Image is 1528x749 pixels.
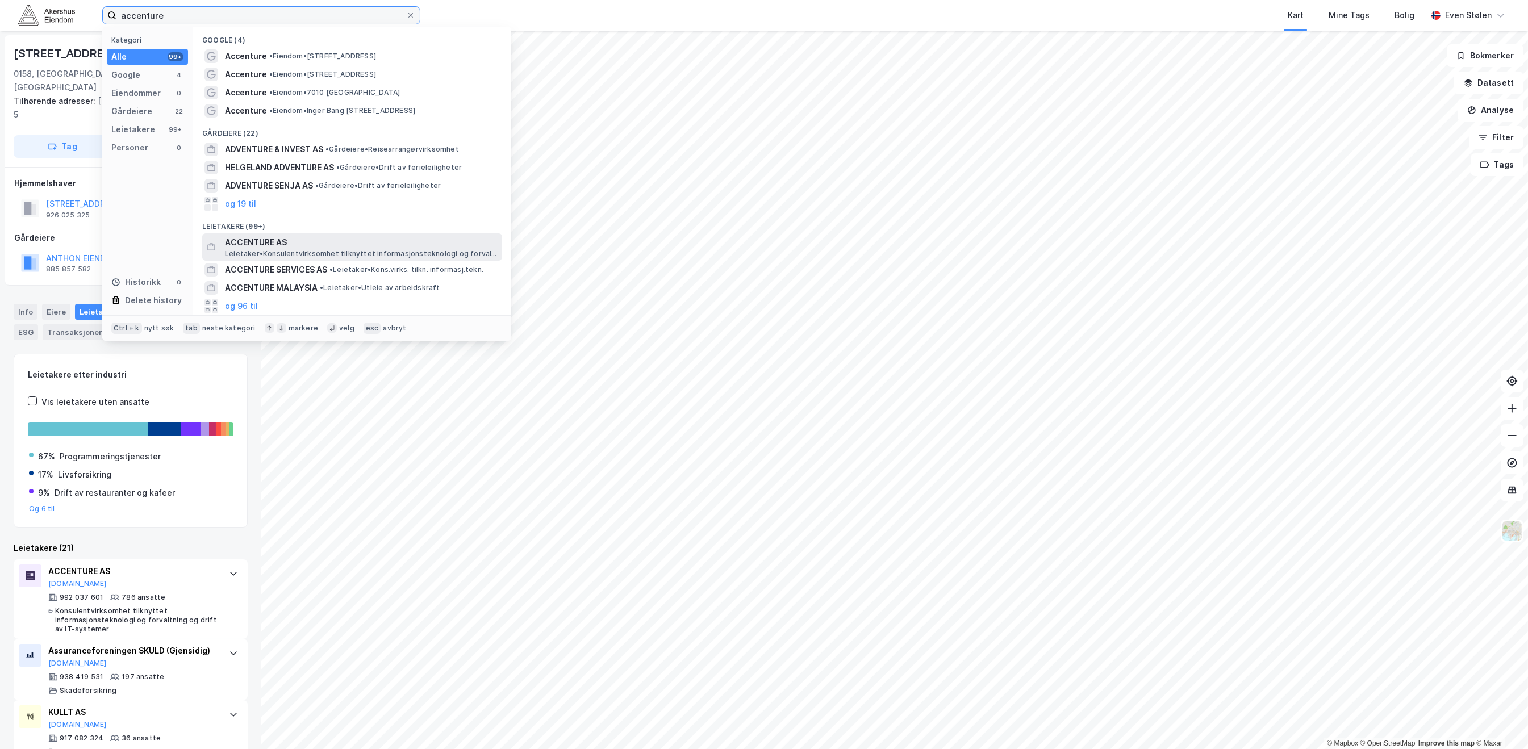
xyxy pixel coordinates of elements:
button: og 96 til [225,299,258,313]
span: Accenture [225,49,267,63]
div: 99+ [168,125,183,134]
div: 0158, [GEOGRAPHIC_DATA], [GEOGRAPHIC_DATA] [14,67,156,94]
span: • [269,88,273,97]
div: 0 [174,278,183,287]
button: [DOMAIN_NAME] [48,659,107,668]
div: [STREET_ADDRESS], Øvre Vollgate 5 [14,94,239,122]
div: Skadeforsikring [60,686,116,695]
span: ADVENTURE SENJA AS [225,179,313,193]
a: Improve this map [1418,739,1475,747]
div: ESG [14,324,38,340]
span: ACCENTURE MALAYSIA [225,281,318,295]
div: Even Stølen [1445,9,1492,22]
div: Assuranceforeningen SKULD (Gjensidig) [48,644,218,658]
div: velg [339,324,354,333]
div: 926 025 325 [46,211,90,220]
img: akershus-eiendom-logo.9091f326c980b4bce74ccdd9f866810c.svg [18,5,75,25]
div: 917 082 324 [60,734,103,743]
div: Gårdeiere (22) [193,120,511,140]
div: 67% [38,450,55,463]
span: Gårdeiere • Drift av ferieleiligheter [315,181,441,190]
span: • [336,163,340,171]
iframe: Chat Widget [1471,694,1528,749]
div: Leietakere (21) [14,541,248,555]
div: 885 857 582 [46,265,91,274]
a: OpenStreetMap [1360,739,1416,747]
div: Google (4) [193,27,511,47]
div: Info [14,304,37,320]
span: ADVENTURE & INVEST AS [225,143,323,156]
div: tab [183,323,200,334]
div: Leietakere etter industri [28,368,233,382]
div: Kontrollprogram for chat [1471,694,1528,749]
button: og 19 til [225,197,256,211]
button: Og 6 til [29,504,55,513]
div: 22 [174,107,183,116]
div: 36 ansatte [122,734,161,743]
span: HELGELAND ADVENTURE AS [225,161,334,174]
div: 99+ [168,52,183,61]
div: Ctrl + k [111,323,142,334]
div: Hjemmelshaver [14,177,247,190]
span: ACCENTURE AS [225,236,498,249]
div: Delete history [125,294,182,307]
div: Personer [111,141,148,154]
div: nytt søk [144,324,174,333]
div: Konsulentvirksomhet tilknyttet informasjonsteknologi og forvaltning og drift av IT-systemer [55,606,218,634]
div: 17% [38,468,53,482]
div: KULLT AS [48,705,218,719]
a: Mapbox [1327,739,1358,747]
span: ACCENTURE SERVICES AS [225,263,327,277]
div: Mine Tags [1329,9,1370,22]
input: Søk på adresse, matrikkel, gårdeiere, leietakere eller personer [116,7,406,24]
div: 197 ansatte [122,672,164,681]
span: Eiendom • 7010 [GEOGRAPHIC_DATA] [269,88,400,97]
div: Kategori [111,36,188,44]
span: Tilhørende adresser: [14,96,98,106]
span: • [269,70,273,78]
div: 992 037 601 [60,593,103,602]
img: Z [1501,520,1523,542]
button: Filter [1469,126,1523,149]
button: Analyse [1458,99,1523,122]
div: Alle [111,50,127,64]
div: 0 [174,89,183,98]
span: • [329,265,333,274]
div: Eiere [42,304,70,320]
span: Gårdeiere • Reisearrangørvirksomhet [325,145,459,154]
div: Bolig [1395,9,1414,22]
div: ACCENTURE AS [48,564,218,578]
div: esc [364,323,381,334]
span: • [315,181,319,190]
div: Leietakere [75,304,138,320]
div: Leietakere (99+) [193,213,511,233]
span: • [320,283,323,292]
span: Accenture [225,86,267,99]
span: • [269,52,273,60]
div: markere [289,324,318,333]
div: neste kategori [202,324,256,333]
button: Bokmerker [1447,44,1523,67]
span: Leietaker • Utleie av arbeidskraft [320,283,440,292]
span: Eiendom • Inger Bang [STREET_ADDRESS] [269,106,415,115]
button: [DOMAIN_NAME] [48,579,107,588]
div: Kart [1288,9,1304,22]
span: Accenture [225,68,267,81]
div: Livsforsikring [58,468,111,482]
div: Programmeringstjenester [60,450,161,463]
div: Drift av restauranter og kafeer [55,486,175,500]
span: Leietaker • Konsulentvirksomhet tilknyttet informasjonsteknologi og forvaltning og drift av IT-sy... [225,249,500,258]
button: [DOMAIN_NAME] [48,720,107,729]
span: Eiendom • [STREET_ADDRESS] [269,52,376,61]
span: • [269,106,273,115]
div: Google [111,68,140,82]
span: • [325,145,329,153]
div: Leietakere [111,123,155,136]
div: avbryt [383,324,406,333]
button: Tags [1471,153,1523,176]
div: Transaksjoner [43,324,120,340]
div: Vis leietakere uten ansatte [41,395,149,409]
div: 938 419 531 [60,672,103,681]
span: Gårdeiere • Drift av ferieleiligheter [336,163,462,172]
div: 786 ansatte [122,593,165,602]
